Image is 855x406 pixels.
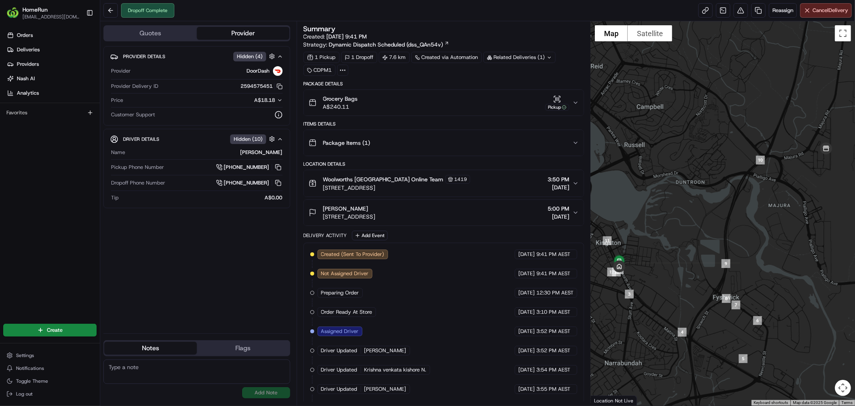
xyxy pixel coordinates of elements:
div: 4 [675,325,690,340]
span: Assigned Driver [321,328,359,335]
span: 3:50 PM [548,175,569,183]
button: HomeRunHomeRun[EMAIL_ADDRESS][DOMAIN_NAME] [3,3,83,22]
span: Orders [17,32,33,39]
span: Cancel Delivery [813,7,848,14]
span: Notifications [16,365,44,371]
span: A$18.18 [255,97,275,104]
div: Delivery Activity [303,232,347,239]
button: Quotes [104,27,197,40]
span: Driver Updated [321,347,358,354]
div: [PERSON_NAME] [128,149,283,156]
div: 1 Dropoff [341,52,377,63]
a: [PHONE_NUMBER] [216,163,283,172]
span: [DATE] [518,251,535,258]
span: A$240.11 [323,103,358,111]
div: 8 [719,291,734,306]
span: 9:41 PM AEST [536,251,570,258]
span: Driver Updated [321,386,358,393]
div: A$0.00 [122,194,283,201]
span: Krishna venkata kishore N. [364,366,426,374]
a: Open this area in Google Maps (opens a new window) [593,395,619,406]
span: Hidden ( 10 ) [234,136,263,143]
button: Hidden (4) [233,51,277,61]
a: Dynamic Dispatch Scheduled (dss_QAn54v) [329,41,449,49]
span: Created: [303,32,367,41]
span: Tip [111,194,119,201]
span: [DATE] [548,213,569,221]
div: 11 [600,233,615,248]
button: Hidden (10) [230,134,277,144]
button: Notes [104,342,197,355]
span: Package Items ( 1 ) [323,139,370,147]
button: Create [3,324,97,337]
span: Dropoff Phone Number [111,179,165,187]
button: Add Event [352,231,388,240]
span: Woolworths [GEOGRAPHIC_DATA] Online Team [323,175,444,183]
span: [DATE] [548,183,569,191]
a: Created via Automation [411,52,482,63]
button: Keyboard shortcuts [754,400,788,406]
span: [DATE] 9:41 PM [327,33,367,40]
button: Show satellite imagery [628,25,672,41]
span: 12:30 PM AEST [536,289,574,296]
span: 1419 [455,176,467,183]
div: Strategy: [303,41,449,49]
button: CancelDelivery [800,3,852,18]
span: [DATE] [518,366,535,374]
div: 7.6 km [379,52,410,63]
button: 2594575451 [241,83,283,90]
span: Deliveries [17,46,40,53]
span: 9:41 PM AEST [536,270,570,277]
div: Package Details [303,81,584,87]
span: Provider Details [123,53,165,60]
button: Map camera controls [835,380,851,396]
button: Log out [3,388,97,400]
span: [DATE] [518,386,535,393]
span: Preparing Order [321,289,359,296]
button: Toggle Theme [3,376,97,387]
button: Package Items (1) [304,130,584,156]
a: Deliveries [3,43,100,56]
a: Terms (opens in new tab) [841,400,853,405]
span: 3:10 PM AEST [536,309,570,316]
span: 3:52 PM AEST [536,328,570,335]
span: 5:00 PM [548,205,569,213]
button: Pickup [545,95,569,111]
span: [PERSON_NAME] [364,347,406,354]
span: Customer Support [111,111,155,118]
span: Settings [16,352,34,359]
span: Create [47,327,63,334]
span: Toggle Theme [16,378,48,384]
span: Pickup Phone Number [111,164,164,171]
span: Driver Updated [321,366,358,374]
button: [PERSON_NAME][STREET_ADDRESS]5:00 PM[DATE] [304,200,584,225]
span: [STREET_ADDRESS] [323,213,376,221]
img: doordash_logo_v2.png [273,66,283,76]
button: Notifications [3,363,97,374]
span: Driver Details [123,136,159,142]
button: Show street map [595,25,628,41]
button: A$18.18 [212,97,283,104]
img: HomeRun [6,6,19,19]
span: [DATE] [518,289,535,296]
button: [EMAIL_ADDRESS][DOMAIN_NAME] [22,14,80,20]
a: Analytics [3,87,100,99]
div: Items Details [303,121,584,127]
span: Not Assigned Driver [321,270,369,277]
span: [DATE] [518,328,535,335]
div: Location Not Live [591,396,637,406]
a: [PHONE_NUMBER] [216,179,283,187]
button: Settings [3,350,97,361]
span: Dynamic Dispatch Scheduled (dss_QAn54v) [329,41,443,49]
span: Provider Delivery ID [111,83,158,90]
div: Pickup [545,104,569,111]
div: 9 [718,256,734,271]
span: Map data ©2025 Google [793,400,837,405]
span: Log out [16,391,32,397]
button: Driver DetailsHidden (10) [110,132,283,146]
h3: Summary [303,25,336,32]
